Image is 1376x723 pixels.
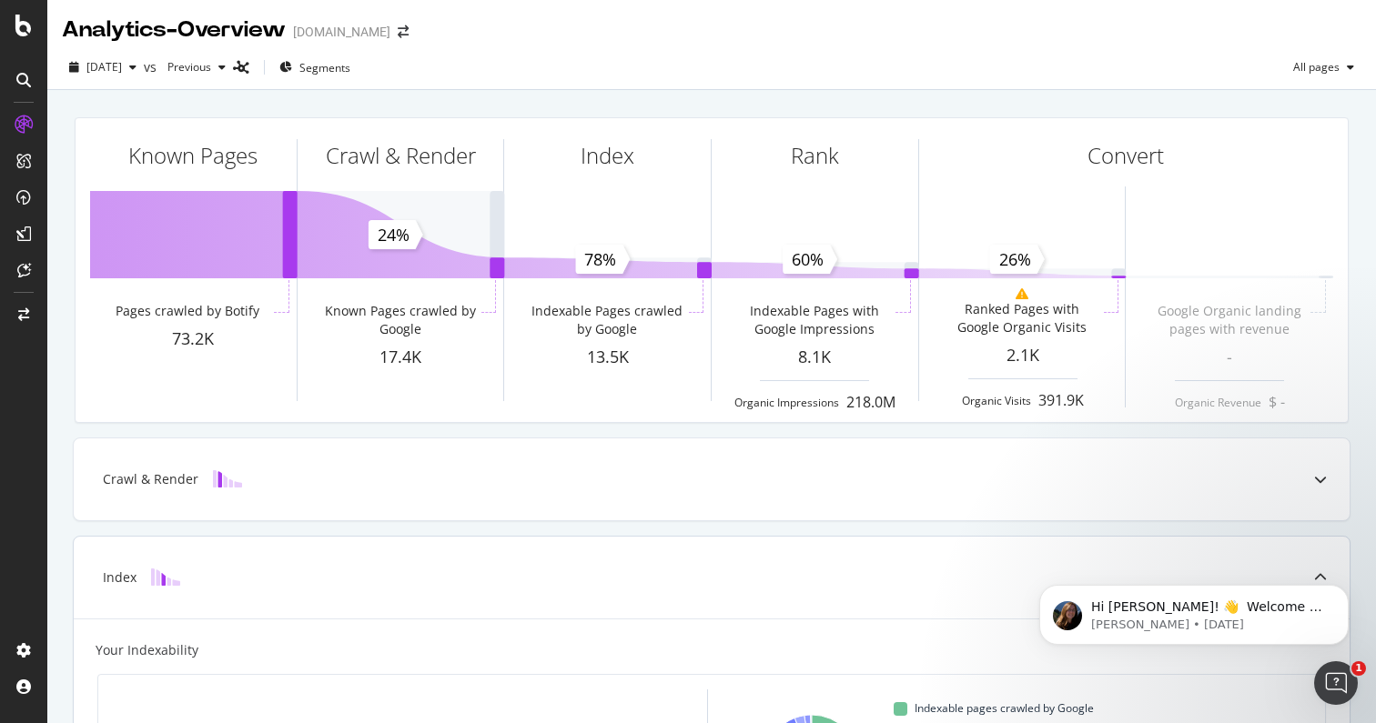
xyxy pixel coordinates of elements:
[915,698,1094,719] span: Indexable pages crawled by Google
[1351,661,1366,676] span: 1
[62,15,286,45] div: Analytics - Overview
[96,641,198,659] div: Your Indexability
[581,140,634,171] div: Index
[322,302,478,338] div: Known Pages crawled by Google
[128,140,258,171] div: Known Pages
[213,470,242,487] img: block-icon
[737,302,893,338] div: Indexable Pages with Google Impressions
[103,568,137,587] div: Index
[160,53,233,82] button: Previous
[712,346,918,369] div: 8.1K
[846,392,895,413] div: 218.0M
[299,60,350,75] span: Segments
[90,327,297,351] div: 73.2K
[103,470,198,488] div: Crawl & Render
[530,302,685,338] div: Indexable Pages crawled by Google
[151,568,180,586] img: block-icon
[1286,59,1340,75] span: All pages
[62,53,144,82] button: [DATE]
[326,140,476,171] div: Crawl & Render
[504,346,711,369] div: 13.5K
[1314,661,1358,705] iframe: Intercom live chat
[734,395,839,410] div: Organic Impressions
[144,58,160,76] span: vs
[1012,547,1376,674] iframe: Intercom notifications message
[298,346,504,369] div: 17.4K
[293,23,390,41] div: [DOMAIN_NAME]
[86,59,122,75] span: 2025 Sep. 5th
[398,25,409,38] div: arrow-right-arrow-left
[272,53,358,82] button: Segments
[791,140,839,171] div: Rank
[1286,53,1361,82] button: All pages
[116,302,259,320] div: Pages crawled by Botify
[160,59,211,75] span: Previous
